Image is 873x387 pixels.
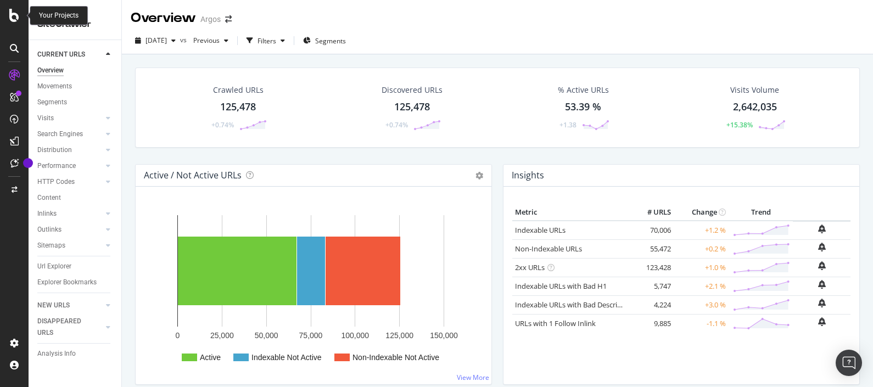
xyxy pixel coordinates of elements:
[37,348,76,360] div: Analysis Info
[144,204,478,375] svg: A chart.
[515,225,566,235] a: Indexable URLs
[394,100,430,114] div: 125,478
[37,277,97,288] div: Explorer Bookmarks
[145,36,167,45] span: 2025 Oct. 7th
[37,144,103,156] a: Distribution
[674,239,729,258] td: +0.2 %
[37,97,114,108] a: Segments
[299,331,323,340] text: 75,000
[315,36,346,46] span: Segments
[189,32,233,49] button: Previous
[37,316,93,339] div: DISAPPEARED URLS
[37,316,103,339] a: DISAPPEARED URLS
[37,261,114,272] a: Url Explorer
[674,314,729,333] td: -1.1 %
[726,120,753,130] div: +15.38%
[818,317,826,326] div: bell-plus
[559,120,577,130] div: +1.38
[674,221,729,240] td: +1.2 %
[37,176,103,188] a: HTTP Codes
[818,280,826,289] div: bell-plus
[730,85,779,96] div: Visits Volume
[299,32,350,49] button: Segments
[630,277,674,295] td: 5,747
[674,277,729,295] td: +2.1 %
[37,176,75,188] div: HTTP Codes
[515,262,545,272] a: 2xx URLs
[213,85,264,96] div: Crawled URLs
[255,331,278,340] text: 50,000
[630,314,674,333] td: 9,885
[37,128,83,140] div: Search Engines
[37,208,57,220] div: Inlinks
[37,300,70,311] div: NEW URLS
[189,36,220,45] span: Previous
[37,240,103,251] a: Sitemaps
[558,85,609,96] div: % Active URLs
[37,97,67,108] div: Segments
[37,224,61,235] div: Outlinks
[342,331,370,340] text: 100,000
[515,300,635,310] a: Indexable URLs with Bad Description
[200,14,221,25] div: Argos
[37,144,72,156] div: Distribution
[37,81,114,92] a: Movements
[674,204,729,221] th: Change
[385,120,408,130] div: +0.74%
[630,221,674,240] td: 70,006
[733,100,777,114] div: 2,642,035
[37,192,61,204] div: Content
[176,331,180,340] text: 0
[39,11,79,20] div: Your Projects
[818,299,826,307] div: bell-plus
[37,240,65,251] div: Sitemaps
[352,353,439,362] text: Non-Indexable Not Active
[242,32,289,49] button: Filters
[210,331,234,340] text: 25,000
[144,168,242,183] h4: Active / Not Active URLs
[211,120,234,130] div: +0.74%
[220,100,256,114] div: 125,478
[131,9,196,27] div: Overview
[37,192,114,204] a: Content
[37,113,103,124] a: Visits
[200,353,221,362] text: Active
[37,277,114,288] a: Explorer Bookmarks
[512,168,544,183] h4: Insights
[457,373,489,382] a: View More
[430,331,458,340] text: 150,000
[630,295,674,314] td: 4,224
[37,348,114,360] a: Analysis Info
[37,65,114,76] a: Overview
[836,350,862,376] div: Open Intercom Messenger
[674,295,729,314] td: +3.0 %
[131,32,180,49] button: [DATE]
[37,160,103,172] a: Performance
[37,65,64,76] div: Overview
[258,36,276,46] div: Filters
[515,244,582,254] a: Non-Indexable URLs
[37,208,103,220] a: Inlinks
[37,49,103,60] a: CURRENT URLS
[37,224,103,235] a: Outlinks
[515,281,607,291] a: Indexable URLs with Bad H1
[630,258,674,277] td: 123,428
[385,331,413,340] text: 125,000
[37,128,103,140] a: Search Engines
[180,35,189,44] span: vs
[251,353,322,362] text: Indexable Not Active
[475,172,483,180] i: Options
[818,225,826,233] div: bell-plus
[37,81,72,92] div: Movements
[512,204,630,221] th: Metric
[818,243,826,251] div: bell-plus
[37,113,54,124] div: Visits
[515,318,596,328] a: URLs with 1 Follow Inlink
[37,160,76,172] div: Performance
[37,300,103,311] a: NEW URLS
[630,204,674,221] th: # URLS
[382,85,443,96] div: Discovered URLs
[729,204,793,221] th: Trend
[818,261,826,270] div: bell-plus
